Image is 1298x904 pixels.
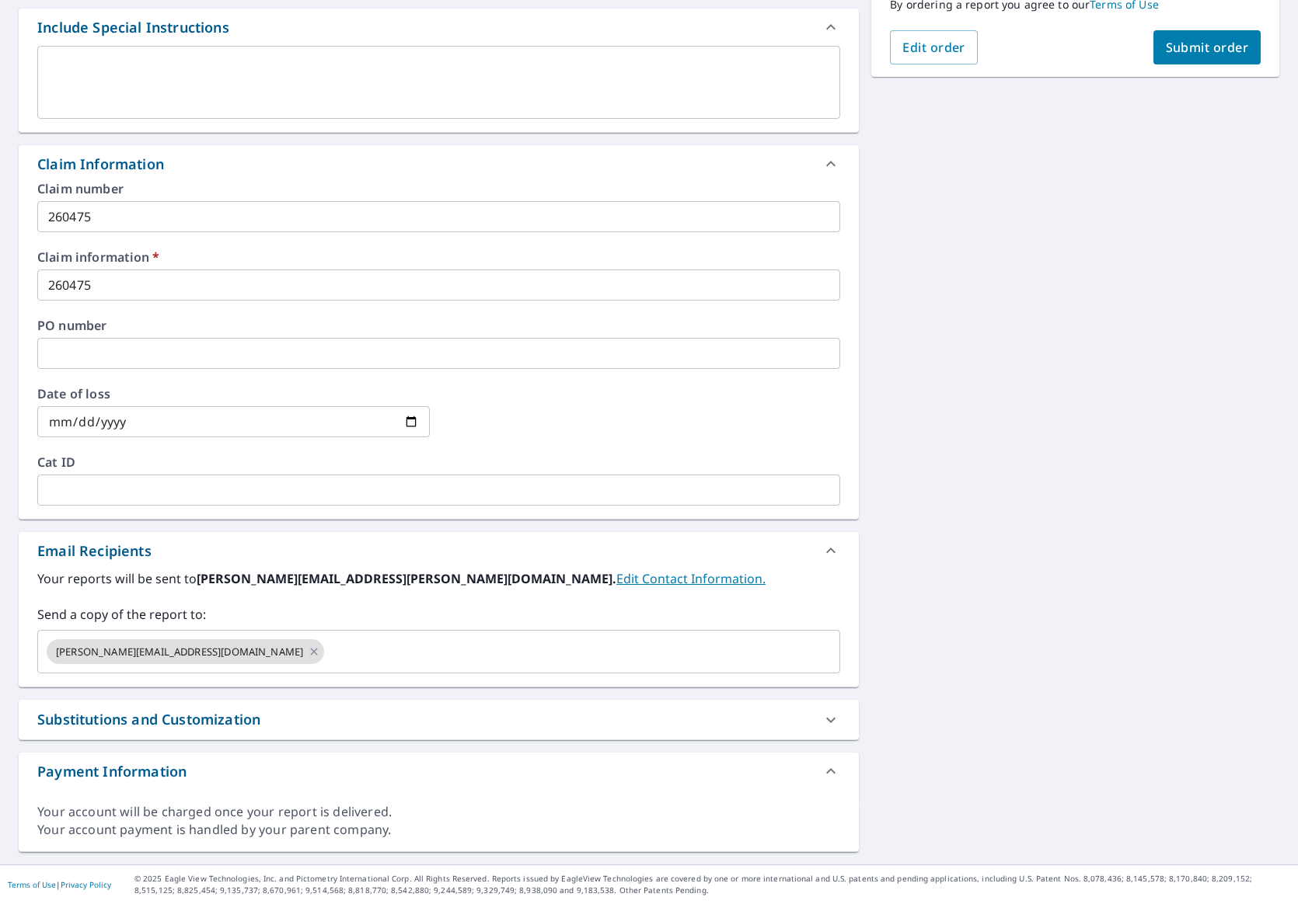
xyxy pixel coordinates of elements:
div: [PERSON_NAME][EMAIL_ADDRESS][DOMAIN_NAME] [47,639,324,664]
a: EditContactInfo [616,570,766,587]
label: Claim information [37,251,840,263]
a: Privacy Policy [61,879,111,890]
div: Claim Information [37,154,164,175]
div: Payment Information [37,761,187,782]
button: Edit order [890,30,978,64]
span: Edit order [902,39,965,56]
label: Your reports will be sent to [37,569,840,588]
div: Your account payment is handled by your parent company. [37,821,840,839]
div: Email Recipients [19,532,859,569]
div: Include Special Instructions [19,9,859,46]
div: Include Special Instructions [37,17,229,38]
label: Date of loss [37,388,430,400]
label: Claim number [37,183,840,195]
div: Substitutions and Customization [19,700,859,739]
div: Email Recipients [37,541,152,562]
label: PO number [37,319,840,332]
span: Submit order [1166,39,1249,56]
label: Cat ID [37,456,840,468]
div: Claim Information [19,145,859,183]
label: Send a copy of the report to: [37,605,840,624]
div: Substitutions and Customization [37,709,260,730]
span: [PERSON_NAME][EMAIL_ADDRESS][DOMAIN_NAME] [47,645,312,659]
a: Terms of Use [8,879,56,890]
div: Your account will be charged once your report is delivered. [37,803,840,821]
p: © 2025 Eagle View Technologies, Inc. and Pictometry International Corp. All Rights Reserved. Repo... [134,873,1290,896]
div: Payment Information [19,753,859,790]
p: | [8,880,111,889]
button: Submit order [1153,30,1261,64]
b: [PERSON_NAME][EMAIL_ADDRESS][PERSON_NAME][DOMAIN_NAME]. [197,570,616,587]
